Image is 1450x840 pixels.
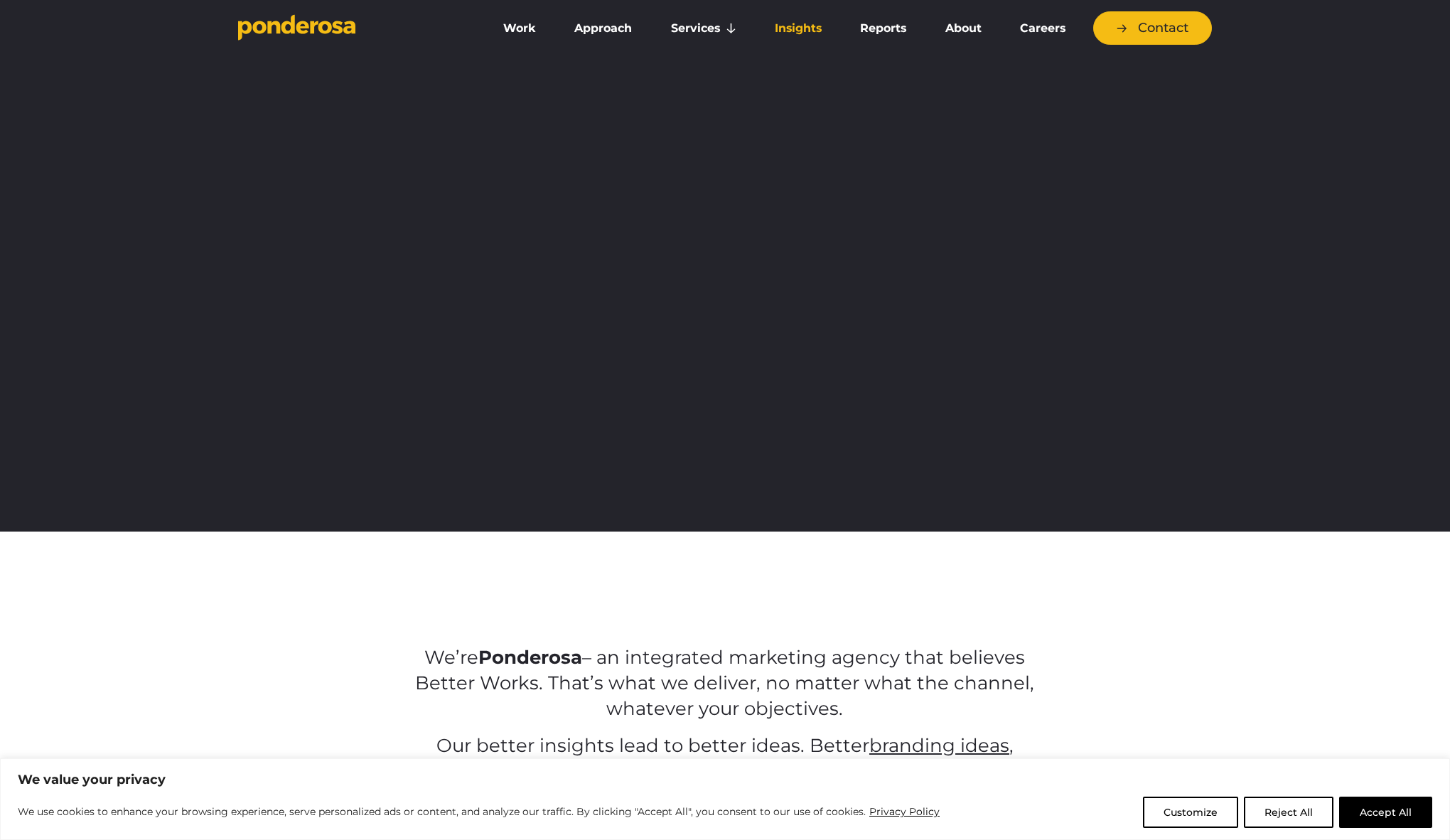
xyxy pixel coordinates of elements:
a: Privacy Policy [869,803,940,820]
a: Services [655,14,753,43]
a: Go to homepage [238,14,466,43]
a: Insights [758,14,838,43]
a: Reports [844,14,923,43]
button: Reject All [1244,797,1333,828]
a: branding ideas [869,734,1009,757]
a: About [928,14,997,43]
strong: Ponderosa [478,646,582,669]
p: Our better insights lead to better ideas. Better , better , better , , . [404,733,1046,810]
a: Careers [1004,14,1082,43]
button: Customize [1143,797,1238,828]
button: Accept All [1339,797,1432,828]
a: Approach [558,14,648,43]
a: Contact [1093,11,1212,45]
p: We use cookies to enhance your browsing experience, serve personalized ads or content, and analyz... [18,803,940,820]
a: Work [487,14,552,43]
p: We value your privacy [18,771,1432,788]
p: We’re – an integrated marketing agency that believes Better Works. That’s what we deliver, no mat... [404,645,1046,722]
